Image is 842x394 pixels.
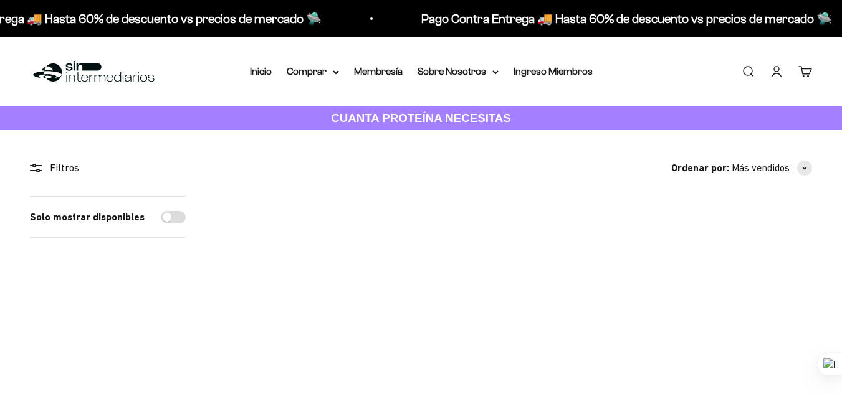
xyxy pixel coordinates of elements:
[421,9,832,29] p: Pago Contra Entrega 🚚 Hasta 60% de descuento vs precios de mercado 🛸
[287,63,339,80] summary: Comprar
[30,209,145,225] label: Solo mostrar disponibles
[250,66,272,77] a: Inicio
[732,160,812,176] button: Más vendidos
[671,160,729,176] span: Ordenar por:
[418,63,499,80] summary: Sobre Nosotros
[514,66,593,77] a: Ingreso Miembros
[732,160,790,176] span: Más vendidos
[331,111,511,124] strong: CUANTA PROTEÍNA NECESITAS
[354,66,403,77] a: Membresía
[30,160,186,176] div: Filtros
